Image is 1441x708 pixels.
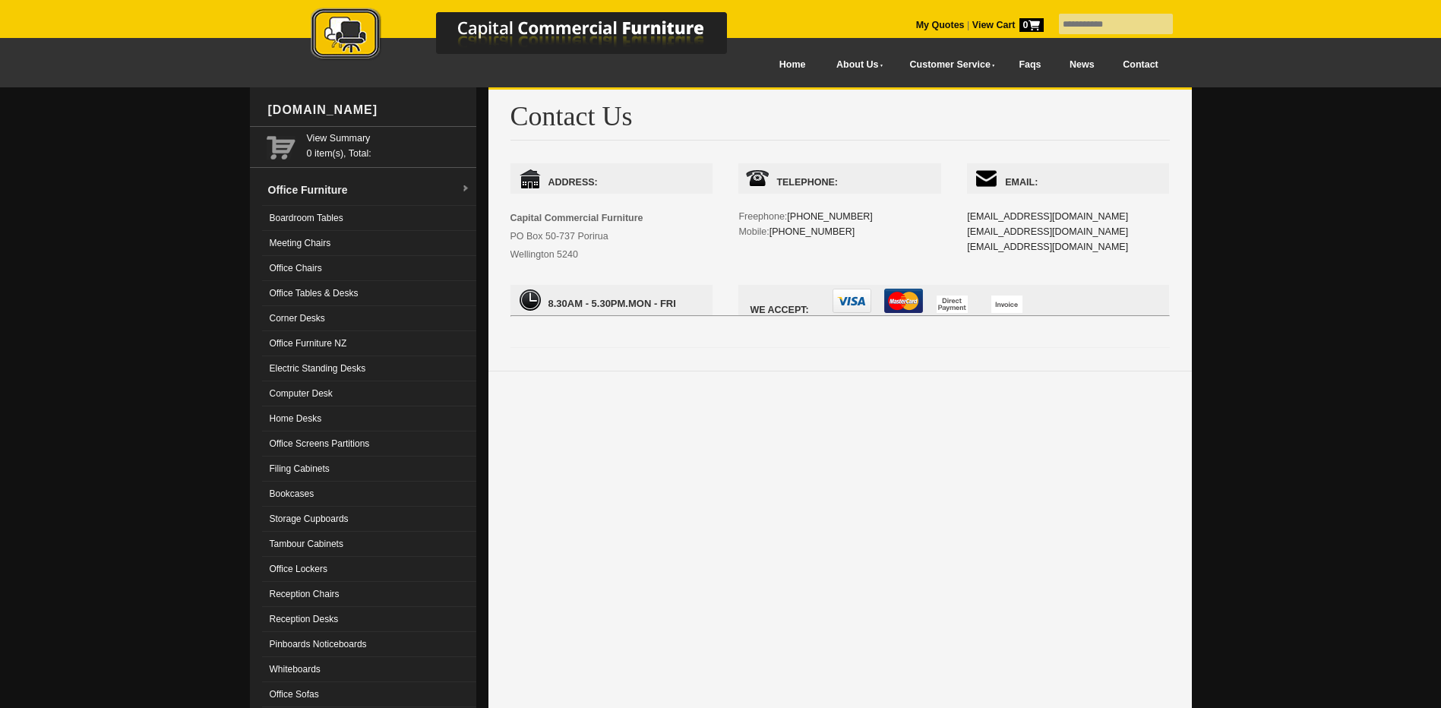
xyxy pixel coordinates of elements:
[262,431,476,457] a: Office Screens Partitions
[884,289,923,313] img: mastercard
[262,331,476,356] a: Office Furniture NZ
[969,20,1043,30] a: View Cart0
[967,226,1128,237] a: [EMAIL_ADDRESS][DOMAIN_NAME]
[1108,48,1172,82] a: Contact
[510,163,713,194] span: Address:
[820,48,893,82] a: About Us
[262,632,476,657] a: Pinboards Noticeboards
[262,507,476,532] a: Storage Cupboards
[269,8,801,68] a: Capital Commercial Furniture Logo
[510,213,643,260] span: PO Box 50-737 Porirua Wellington 5240
[262,406,476,431] a: Home Desks
[262,607,476,632] a: Reception Desks
[833,289,871,313] img: visa
[510,102,1170,141] h1: Contact Us
[510,213,643,223] strong: Capital Commercial Furniture
[1055,48,1108,82] a: News
[262,231,476,256] a: Meeting Chairs
[307,131,470,159] span: 0 item(s), Total:
[262,482,476,507] a: Bookcases
[893,48,1004,82] a: Customer Service
[262,657,476,682] a: Whiteboards
[1005,48,1056,82] a: Faqs
[262,532,476,557] a: Tambour Cabinets
[262,306,476,331] a: Corner Desks
[916,20,965,30] a: My Quotes
[307,131,470,146] a: View Summary
[937,296,968,313] img: direct payment
[787,211,873,222] a: [PHONE_NUMBER]
[967,163,1169,194] span: Email:
[262,457,476,482] a: Filing Cabinets
[262,175,476,206] a: Office Furnituredropdown
[738,163,940,194] span: Telephone:
[991,296,1022,313] img: invoice
[262,381,476,406] a: Computer Desk
[262,356,476,381] a: Electric Standing Desks
[1019,18,1044,32] span: 0
[972,20,1044,30] strong: View Cart
[262,87,476,133] div: [DOMAIN_NAME]
[738,285,1169,315] span: We accept:
[262,682,476,707] a: Office Sofas
[269,8,801,63] img: Capital Commercial Furniture Logo
[967,242,1128,252] a: [EMAIL_ADDRESS][DOMAIN_NAME]
[262,206,476,231] a: Boardroom Tables
[461,185,470,194] img: dropdown
[738,163,940,270] div: Freephone: Mobile:
[548,298,629,309] span: 8.30am - 5.30pm.
[967,211,1128,222] a: [EMAIL_ADDRESS][DOMAIN_NAME]
[262,557,476,582] a: Office Lockers
[262,281,476,306] a: Office Tables & Desks
[769,226,855,237] a: [PHONE_NUMBER]
[510,285,713,315] span: Mon - Fri
[262,582,476,607] a: Reception Chairs
[262,256,476,281] a: Office Chairs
